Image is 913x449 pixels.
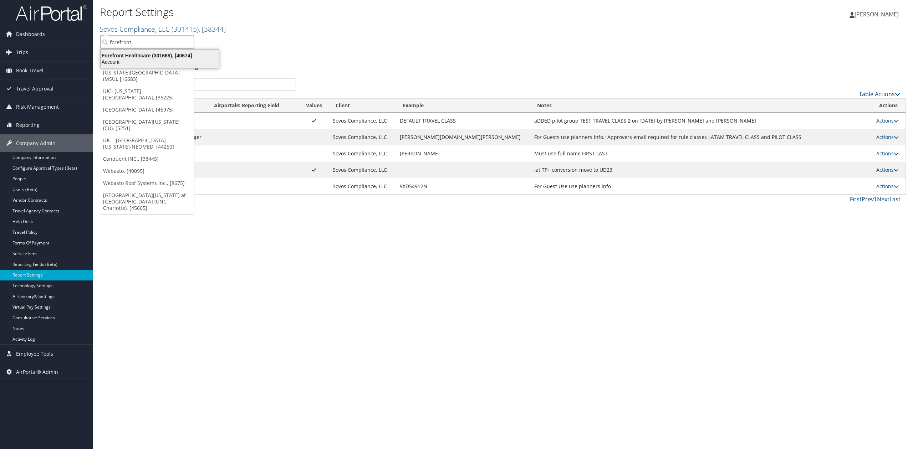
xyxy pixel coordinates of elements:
span: Reporting [16,116,40,134]
span: , [ 38344 ] [199,24,226,34]
div: 1 to 5 of records [105,195,296,207]
td: Sovos Compliance, LLC [329,145,396,162]
a: IUC - [GEOGRAPHIC_DATA][US_STATE]-NEOMED, [44250] [100,134,194,153]
th: Airportal&reg; Reporting Field [208,99,299,113]
span: [PERSON_NAME] [855,10,899,18]
td: Sovos Compliance, LLC [329,178,396,195]
th: Notes [531,99,873,113]
td: DEFAULT TRAVEL CLASS [396,113,531,129]
div: Account [96,59,223,65]
span: Trips [16,43,28,61]
td: [PERSON_NAME][DOMAIN_NAME][PERSON_NAME] [396,129,531,145]
th: Values [299,99,329,113]
span: ( 301415 ) [172,24,199,34]
a: [PERSON_NAME] [850,4,906,25]
td: ;at TP+ conversion move to UD23 [531,162,873,178]
span: Company Admin [16,134,56,152]
a: Last [889,195,901,203]
a: Actions [876,134,899,140]
td: 9XD54912N [396,178,531,195]
input: Search [105,78,296,91]
a: Actions [876,150,899,157]
span: AirPortal® Admin [16,363,58,381]
a: Prev [862,195,874,203]
td: aDDED pilot group TEST TRAVEL CLASS 2 on [DATE] by [PERSON_NAME] and [PERSON_NAME] [531,113,873,129]
a: Conduent INC., [38445] [100,153,194,165]
a: 1 [874,195,877,203]
th: Client [329,99,396,113]
a: First [850,195,862,203]
a: [GEOGRAPHIC_DATA][US_STATE] (CU), [5251] [100,116,194,134]
a: Actions [876,166,899,173]
input: Search Accounts [100,36,194,49]
span: Employee Tools [16,345,53,363]
img: airportal-logo.png [16,5,87,21]
a: [GEOGRAPHIC_DATA], [45975] [100,104,194,116]
a: Table Actions [859,90,901,98]
span: Travel Approval [16,80,53,98]
th: Example [396,99,531,113]
td: Sovos Compliance, LLC [329,129,396,145]
a: Webasto, [40095] [100,165,194,177]
a: Actions [876,183,899,190]
h1: Report Settings [100,5,637,20]
span: Book Travel [16,62,44,79]
a: Next [877,195,889,203]
a: Sovos Compliance, LLC [100,24,226,34]
span: Risk Management [16,98,59,116]
a: IUC- [US_STATE][GEOGRAPHIC_DATA], [36225] [100,85,194,104]
td: Must use full name FIRST LAST [531,145,873,162]
span: Dashboards [16,25,45,43]
a: [US_STATE][GEOGRAPHIC_DATA] (MSU), [16683] [100,67,194,85]
a: Actions [876,117,899,124]
td: Sovos Compliance, LLC [329,162,396,178]
td: [PERSON_NAME] [396,145,531,162]
td: For Guest Use use planners info [531,178,873,195]
td: For Guests use planners info.; Approvers email required for rule classes LATAM TRAVEL CLASS and P... [531,129,873,145]
td: Sovos Compliance, LLC [329,113,396,129]
a: Webasto Roof Systems Inc., [8675] [100,177,194,189]
div: Forefront Healthcare (301668), [40674] [96,52,223,59]
th: Actions [873,99,906,113]
a: [GEOGRAPHIC_DATA][US_STATE] at [GEOGRAPHIC_DATA] (UNC Charlotte), [45605] [100,189,194,214]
